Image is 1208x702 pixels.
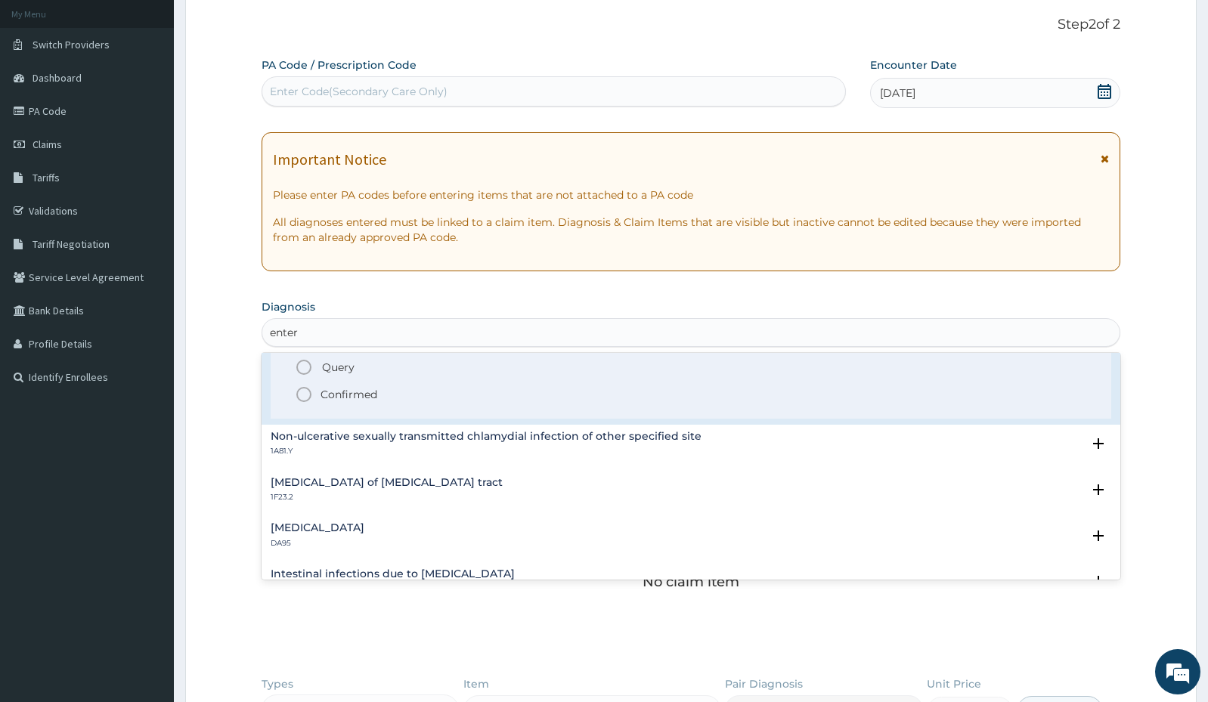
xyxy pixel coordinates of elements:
[271,477,503,488] h4: [MEDICAL_DATA] of [MEDICAL_DATA] tract
[33,38,110,51] span: Switch Providers
[28,76,61,113] img: d_794563401_company_1708531726252_794563401
[295,358,313,376] i: status option query
[79,85,254,104] div: Chat with us now
[88,190,209,343] span: We're online!
[273,215,1109,245] p: All diagnoses entered must be linked to a claim item. Diagnosis & Claim Items that are visible bu...
[271,568,515,580] h4: Intestinal infections due to [MEDICAL_DATA]
[33,138,62,151] span: Claims
[1089,481,1107,499] i: open select status
[248,8,284,44] div: Minimize live chat window
[273,151,386,168] h1: Important Notice
[262,57,417,73] label: PA Code / Prescription Code
[1089,572,1107,590] i: open select status
[271,431,702,442] h4: Non-ulcerative sexually transmitted chlamydial infection of other specified site
[262,299,315,314] label: Diagnosis
[271,538,364,549] p: DA95
[880,85,915,101] span: [DATE]
[321,387,377,402] p: Confirmed
[270,84,448,99] div: Enter Code(Secondary Care Only)
[33,171,60,184] span: Tariffs
[262,17,1120,33] p: Step 2 of 2
[33,71,82,85] span: Dashboard
[271,446,702,456] p: 1A81.Y
[271,492,503,503] p: 1F23.2
[271,522,364,533] h4: [MEDICAL_DATA]
[1089,434,1107,453] i: open select status
[1089,527,1107,545] i: open select status
[322,360,355,375] span: Query
[33,237,110,251] span: Tariff Negotiation
[870,57,957,73] label: Encounter Date
[643,574,739,589] p: No claim item
[295,385,313,404] i: status option filled
[273,187,1109,203] p: Please enter PA codes before entering items that are not attached to a PA code
[8,413,288,465] textarea: Type your message and hit 'Enter'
